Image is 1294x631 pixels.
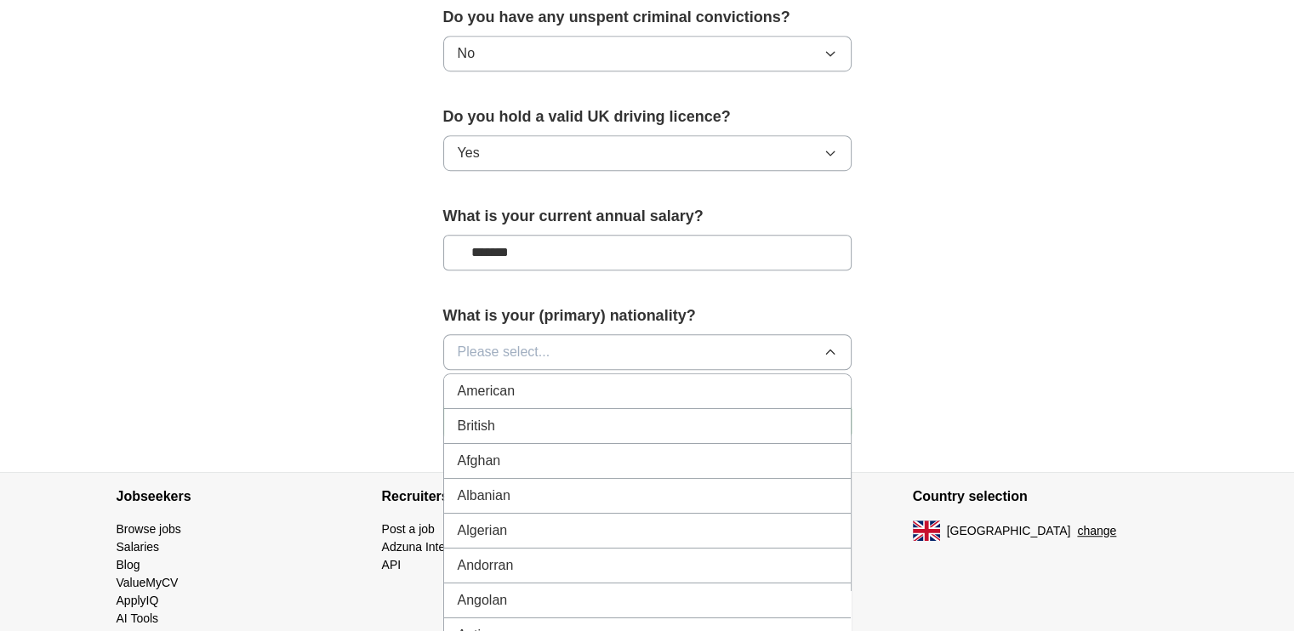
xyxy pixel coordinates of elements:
a: Adzuna Intelligence [382,540,486,554]
button: No [443,36,852,71]
img: UK flag [913,520,940,541]
span: American [458,381,516,401]
span: Please select... [458,342,550,362]
span: Yes [458,143,480,163]
span: Afghan [458,451,501,471]
a: Browse jobs [117,522,181,536]
button: change [1077,522,1116,540]
span: Albanian [458,486,510,506]
span: Angolan [458,590,508,611]
span: No [458,43,475,64]
button: Please select... [443,334,852,370]
a: Salaries [117,540,160,554]
span: [GEOGRAPHIC_DATA] [947,522,1071,540]
span: British [458,416,495,436]
a: Post a job [382,522,435,536]
a: AI Tools [117,611,159,625]
button: Yes [443,135,852,171]
span: Algerian [458,520,508,541]
label: What is your (primary) nationality? [443,304,852,327]
h4: Country selection [913,473,1178,520]
label: Do you hold a valid UK driving licence? [443,105,852,128]
a: ValueMyCV [117,576,179,589]
a: ApplyIQ [117,594,159,607]
a: Blog [117,558,140,571]
label: Do you have any unspent criminal convictions? [443,6,852,29]
a: API [382,558,402,571]
span: Andorran [458,555,514,576]
label: What is your current annual salary? [443,205,852,228]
